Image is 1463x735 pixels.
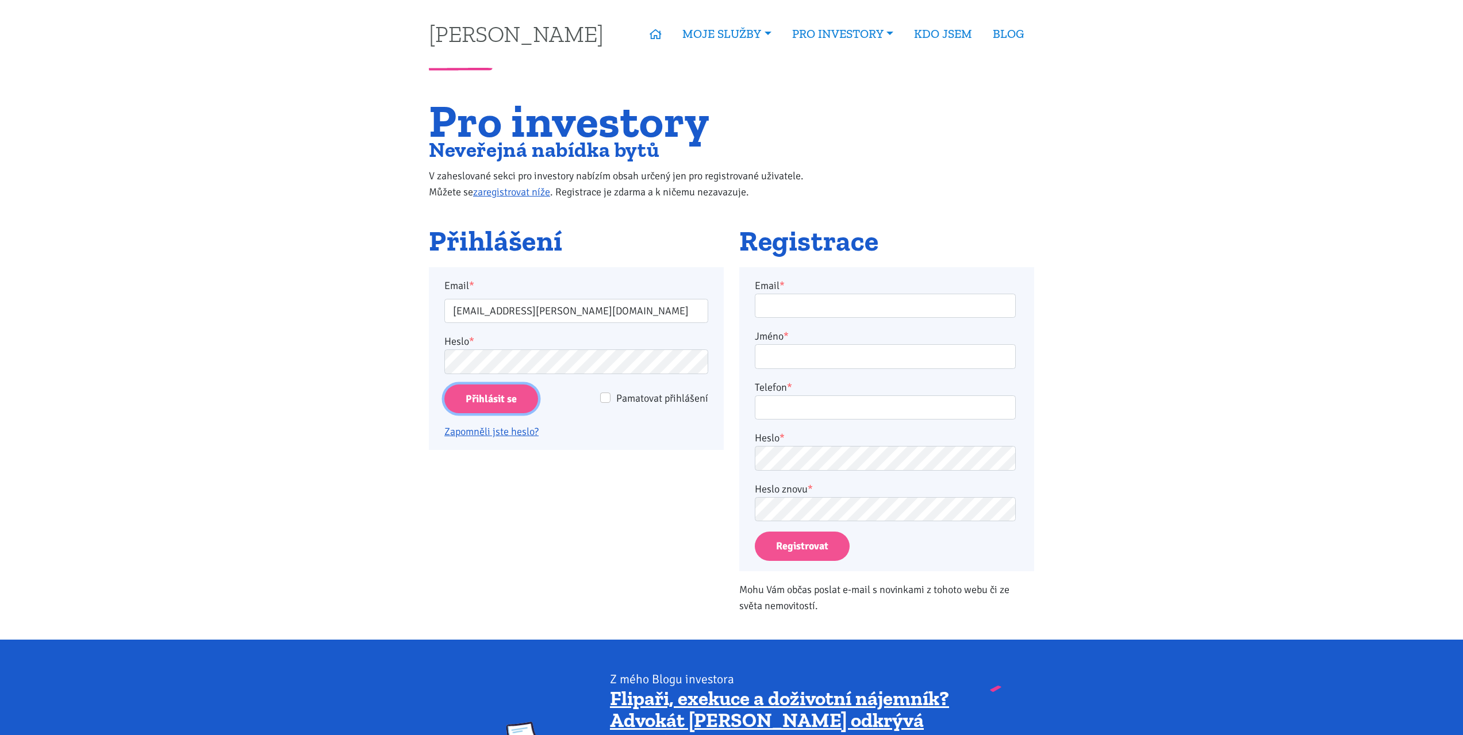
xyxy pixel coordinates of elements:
[429,226,724,257] h2: Přihlášení
[444,384,538,414] input: Přihlásit se
[755,278,785,294] label: Email
[782,21,904,47] a: PRO INVESTORY
[755,532,850,561] button: Registrovat
[784,330,789,343] abbr: required
[755,481,813,497] label: Heslo znovu
[444,333,474,349] label: Heslo
[808,483,813,495] abbr: required
[787,381,792,394] abbr: required
[616,392,708,405] span: Pamatovat přihlášení
[982,21,1034,47] a: BLOG
[755,430,785,446] label: Heslo
[904,21,982,47] a: KDO JSEM
[444,425,539,438] a: Zapomněli jste heslo?
[473,186,550,198] a: zaregistrovat níže
[429,22,604,45] a: [PERSON_NAME]
[739,582,1034,614] p: Mohu Vám občas poslat e-mail s novinkami z tohoto webu či ze světa nemovitostí.
[755,328,789,344] label: Jméno
[429,102,827,140] h1: Pro investory
[672,21,781,47] a: MOJE SLUŽBY
[780,432,785,444] abbr: required
[610,671,957,687] div: Z mého Blogu investora
[780,279,785,292] abbr: required
[739,226,1034,257] h2: Registrace
[755,379,792,395] label: Telefon
[429,140,827,159] h2: Neveřejná nabídka bytů
[429,168,827,200] p: V zaheslované sekci pro investory nabízím obsah určený jen pro registrované uživatele. Můžete se ...
[437,278,716,294] label: Email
